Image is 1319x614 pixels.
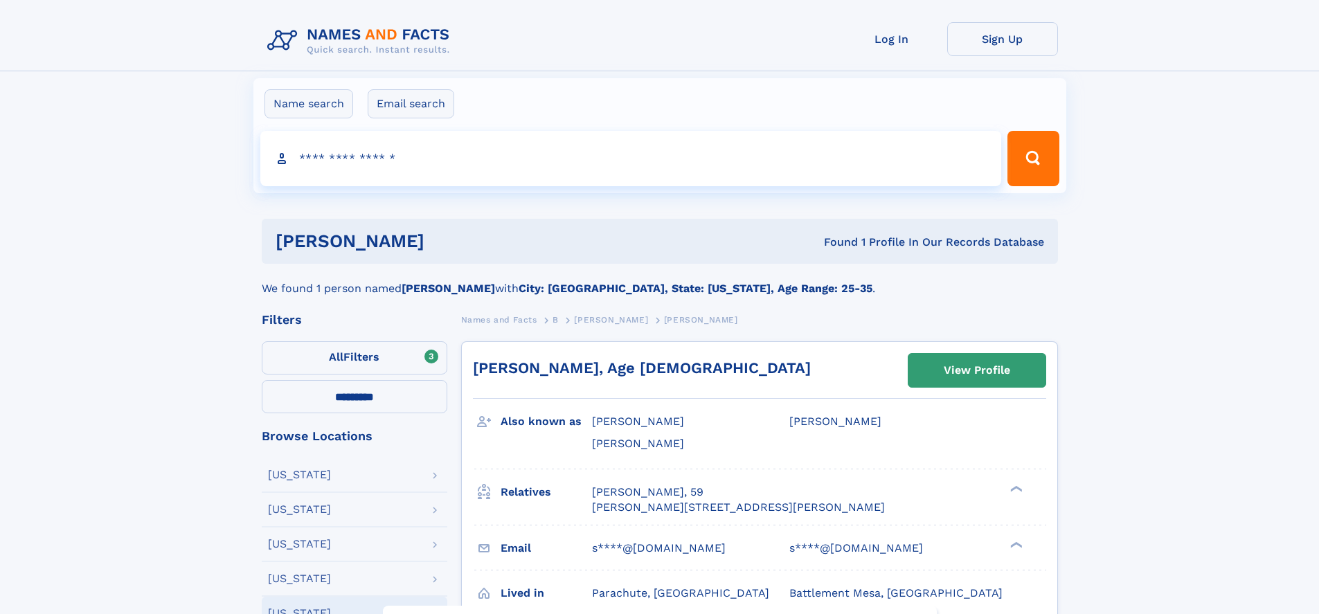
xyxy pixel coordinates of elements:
[574,311,648,328] a: [PERSON_NAME]
[592,415,684,428] span: [PERSON_NAME]
[553,315,559,325] span: B
[276,233,625,250] h1: [PERSON_NAME]
[268,539,331,550] div: [US_STATE]
[789,415,881,428] span: [PERSON_NAME]
[268,504,331,515] div: [US_STATE]
[268,469,331,480] div: [US_STATE]
[501,410,592,433] h3: Also known as
[1007,484,1023,493] div: ❯
[262,22,461,60] img: Logo Names and Facts
[501,480,592,504] h3: Relatives
[260,131,1002,186] input: search input
[789,586,1003,599] span: Battlement Mesa, [GEOGRAPHIC_DATA]
[553,311,559,328] a: B
[368,89,454,118] label: Email search
[664,315,738,325] span: [PERSON_NAME]
[519,282,872,295] b: City: [GEOGRAPHIC_DATA], State: [US_STATE], Age Range: 25-35
[473,359,811,377] a: [PERSON_NAME], Age [DEMOGRAPHIC_DATA]
[262,314,447,326] div: Filters
[947,22,1058,56] a: Sign Up
[836,22,947,56] a: Log In
[592,586,769,599] span: Parachute, [GEOGRAPHIC_DATA]
[268,573,331,584] div: [US_STATE]
[624,235,1044,250] div: Found 1 Profile In Our Records Database
[262,341,447,374] label: Filters
[264,89,353,118] label: Name search
[592,500,885,515] a: [PERSON_NAME][STREET_ADDRESS][PERSON_NAME]
[908,354,1046,387] a: View Profile
[262,264,1058,297] div: We found 1 person named with .
[1007,131,1059,186] button: Search Button
[592,437,684,450] span: [PERSON_NAME]
[329,350,343,363] span: All
[944,354,1010,386] div: View Profile
[1007,540,1023,549] div: ❯
[592,485,703,500] a: [PERSON_NAME], 59
[574,315,648,325] span: [PERSON_NAME]
[402,282,495,295] b: [PERSON_NAME]
[461,311,537,328] a: Names and Facts
[501,581,592,605] h3: Lived in
[501,536,592,560] h3: Email
[262,430,447,442] div: Browse Locations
